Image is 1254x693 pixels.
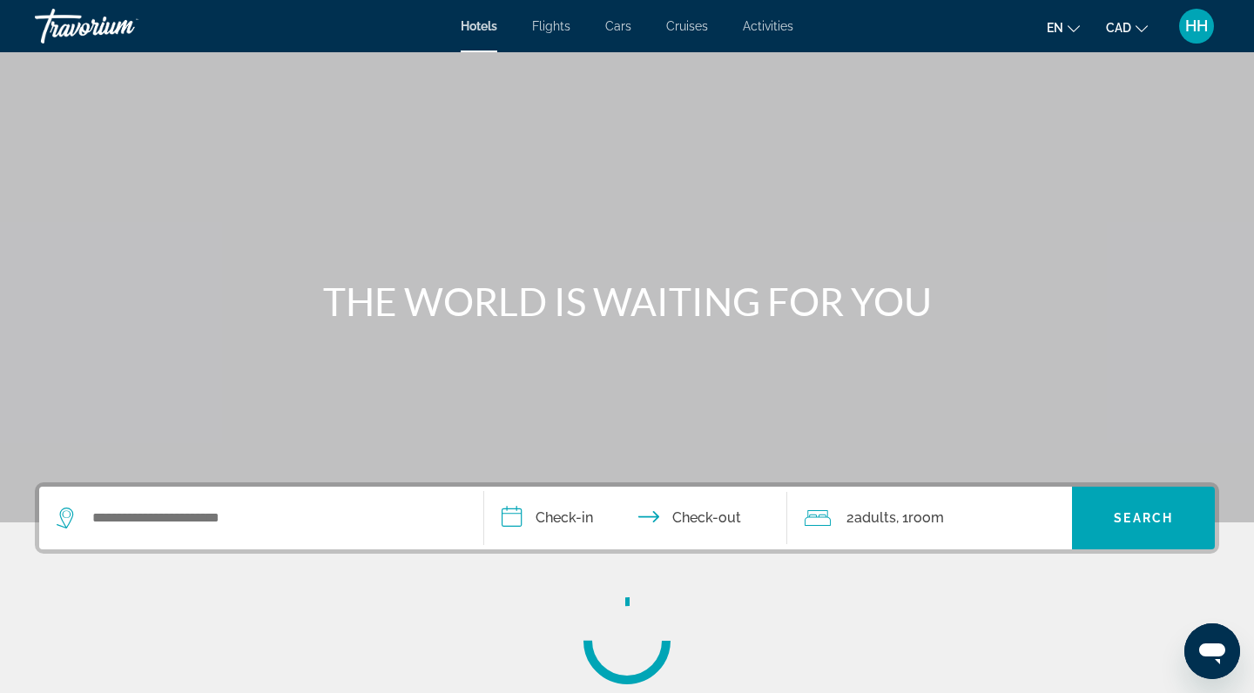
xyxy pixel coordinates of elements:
[1114,511,1173,525] span: Search
[1184,623,1240,679] iframe: Button to launch messaging window
[39,487,1215,549] div: Search widget
[300,279,954,324] h1: THE WORLD IS WAITING FOR YOU
[461,19,497,33] a: Hotels
[1047,15,1080,40] button: Change language
[896,506,944,530] span: , 1
[1047,21,1063,35] span: en
[605,19,631,33] a: Cars
[846,506,896,530] span: 2
[666,19,708,33] a: Cruises
[1106,15,1148,40] button: Change currency
[787,487,1073,549] button: Travelers: 2 adults, 0 children
[1072,487,1215,549] button: Search
[35,3,209,49] a: Travorium
[1185,17,1208,35] span: HH
[1106,21,1131,35] span: CAD
[484,487,787,549] button: Check in and out dates
[743,19,793,33] a: Activities
[532,19,570,33] a: Flights
[854,509,896,526] span: Adults
[908,509,944,526] span: Room
[1174,8,1219,44] button: User Menu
